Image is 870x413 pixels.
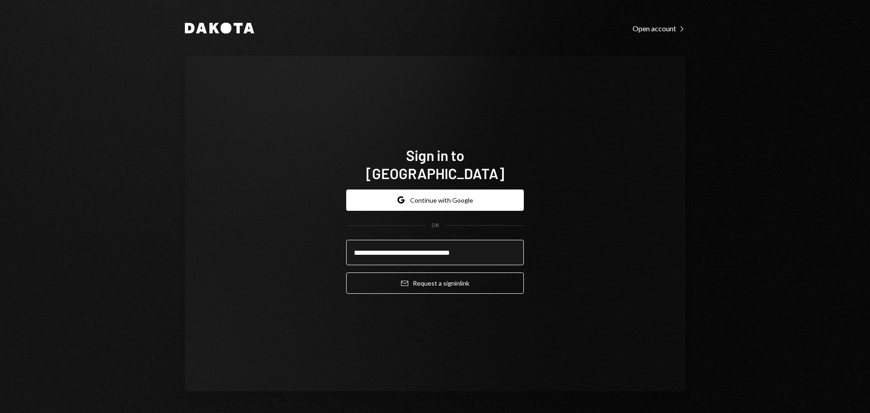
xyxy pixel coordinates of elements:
[346,272,524,294] button: Request a signinlink
[346,189,524,211] button: Continue with Google
[633,24,685,33] div: Open account
[346,146,524,182] h1: Sign in to [GEOGRAPHIC_DATA]
[431,222,439,229] div: OR
[633,23,685,33] a: Open account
